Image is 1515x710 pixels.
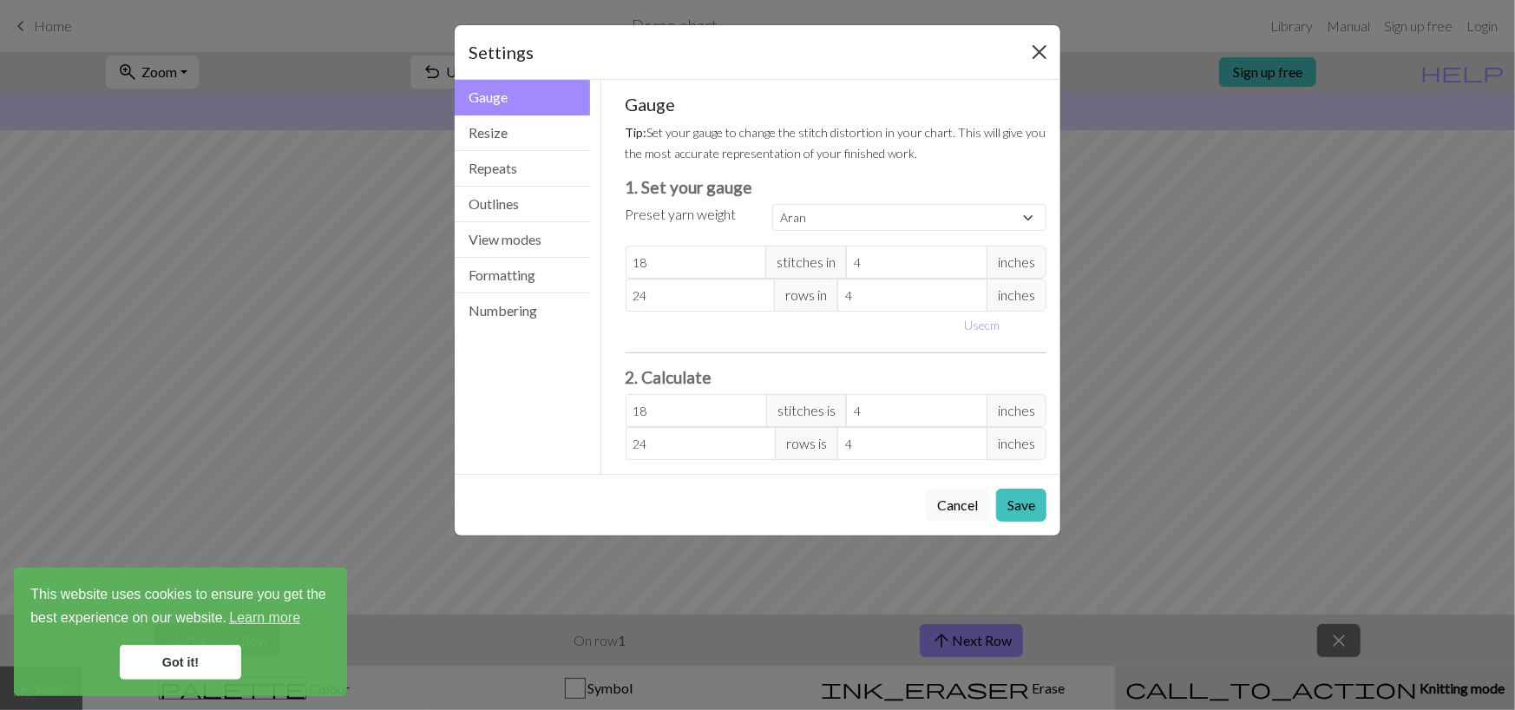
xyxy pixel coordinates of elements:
[765,246,847,279] span: stitches in
[226,605,303,631] a: learn more about cookies
[626,177,1047,197] h3: 1. Set your gauge
[14,568,347,696] div: cookieconsent
[30,584,331,631] span: This website uses cookies to ensure you get the best experience on our website.
[455,258,590,293] button: Formatting
[996,489,1046,522] button: Save
[987,279,1046,312] span: inches
[455,115,590,151] button: Resize
[775,427,838,460] span: rows is
[987,394,1046,427] span: inches
[455,293,590,328] button: Numbering
[626,125,647,140] strong: Tip:
[926,489,989,522] button: Cancel
[455,222,590,258] button: View modes
[766,394,847,427] span: stitches is
[455,151,590,187] button: Repeats
[120,645,241,680] a: dismiss cookie message
[469,39,534,65] h5: Settings
[626,125,1046,161] small: Set your gauge to change the stitch distortion in your chart. This will give you the most accurat...
[626,204,737,225] label: Preset yarn weight
[774,279,838,312] span: rows in
[455,187,590,222] button: Outlines
[626,367,1047,387] h3: 2. Calculate
[957,312,1008,339] button: Usecm
[1026,38,1053,66] button: Close
[987,246,1046,279] span: inches
[626,94,1047,115] h5: Gauge
[455,80,590,115] button: Gauge
[987,427,1046,460] span: inches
